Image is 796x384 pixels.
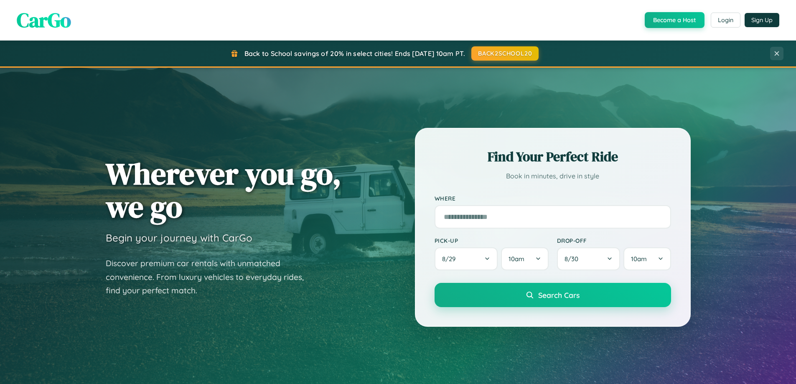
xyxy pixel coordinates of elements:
button: Login [711,13,740,28]
p: Discover premium car rentals with unmatched convenience. From luxury vehicles to everyday rides, ... [106,257,315,298]
span: CarGo [17,6,71,34]
label: Drop-off [557,237,671,244]
h1: Wherever you go, we go [106,157,341,223]
span: 10am [509,255,524,263]
button: BACK2SCHOOL20 [471,46,539,61]
span: Search Cars [538,290,580,300]
button: Search Cars [435,283,671,307]
h2: Find Your Perfect Ride [435,147,671,166]
span: 8 / 29 [442,255,460,263]
label: Pick-up [435,237,549,244]
button: Become a Host [645,12,704,28]
span: 8 / 30 [565,255,582,263]
button: 10am [623,247,671,270]
label: Where [435,195,671,202]
span: Back to School savings of 20% in select cities! Ends [DATE] 10am PT. [244,49,465,58]
span: 10am [631,255,647,263]
button: Sign Up [745,13,779,27]
button: 10am [501,247,548,270]
button: 8/29 [435,247,498,270]
h3: Begin your journey with CarGo [106,231,252,244]
p: Book in minutes, drive in style [435,170,671,182]
button: 8/30 [557,247,621,270]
